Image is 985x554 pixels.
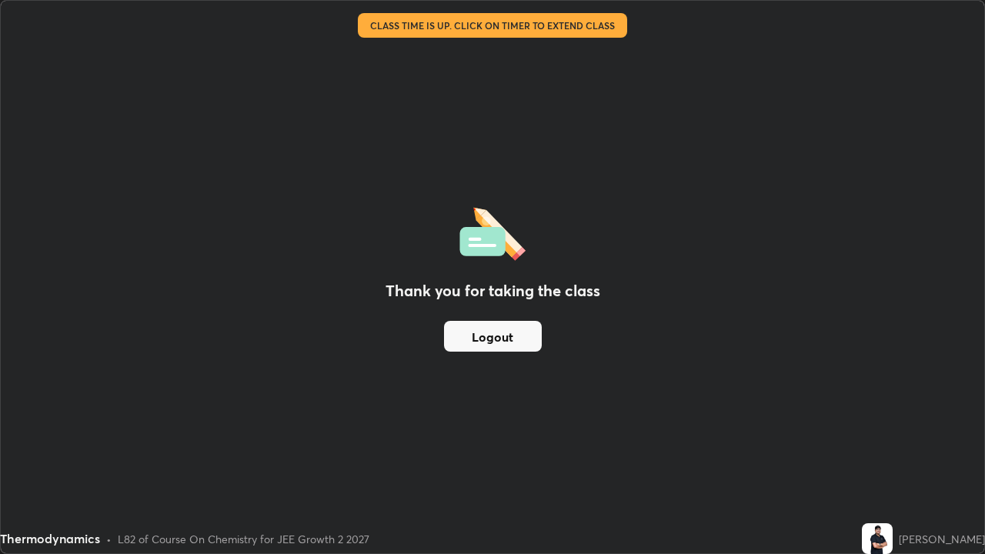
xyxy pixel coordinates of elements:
[862,523,893,554] img: 233275cb9adc4a56a51a9adff78a3b51.jpg
[459,202,526,261] img: offlineFeedback.1438e8b3.svg
[118,531,369,547] div: L82 of Course On Chemistry for JEE Growth 2 2027
[444,321,542,352] button: Logout
[899,531,985,547] div: [PERSON_NAME]
[386,279,600,302] h2: Thank you for taking the class
[106,531,112,547] div: •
